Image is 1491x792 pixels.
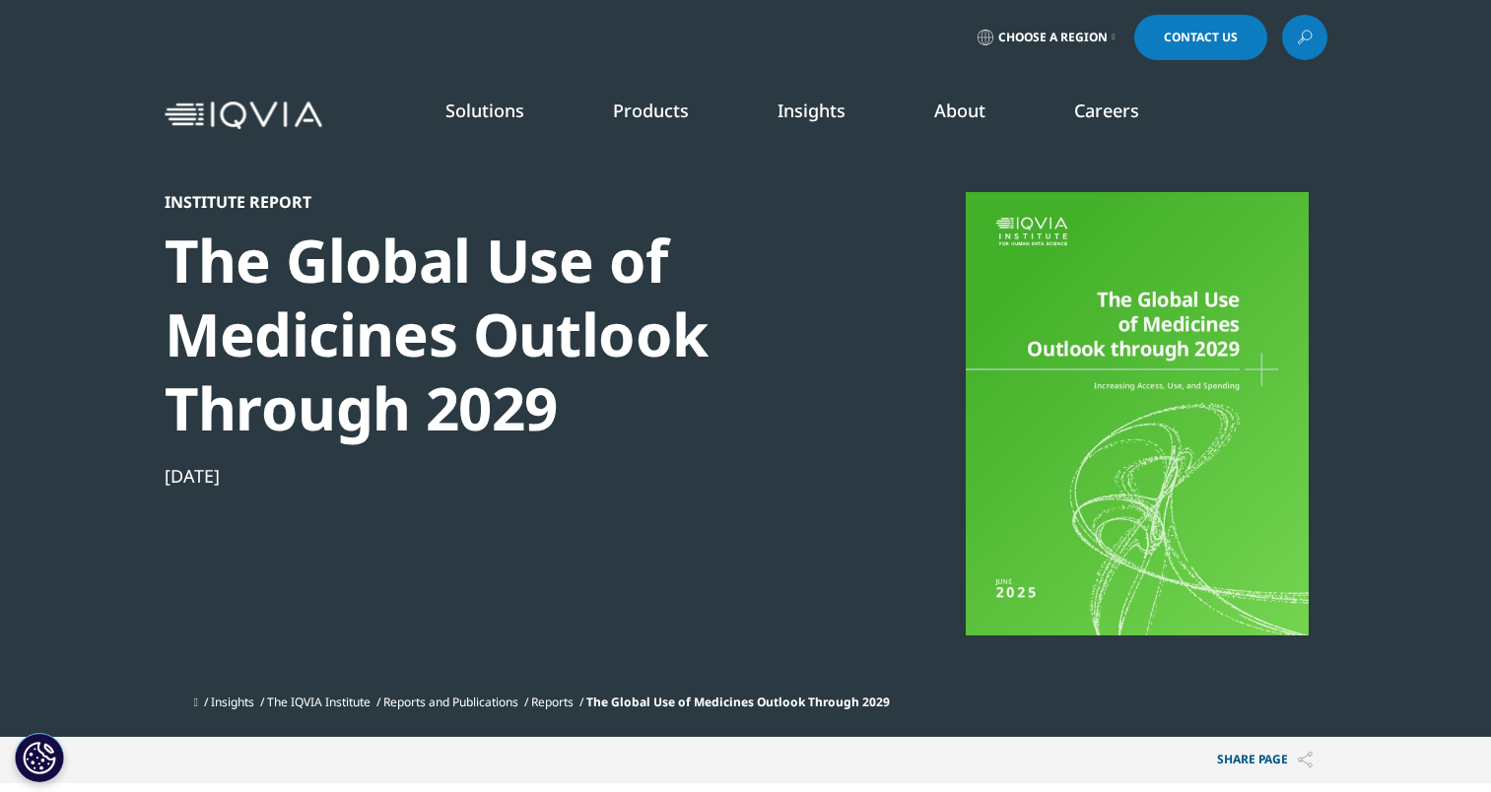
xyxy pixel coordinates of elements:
[165,101,322,130] img: IQVIA Healthcare Information Technology and Pharma Clinical Research Company
[383,693,518,710] a: Reports and Publications
[165,464,841,488] div: [DATE]
[1298,752,1313,768] img: Share PAGE
[1134,15,1267,60] a: Contact Us
[15,733,64,782] button: Cookies Settings
[165,192,841,212] div: Institute Report
[531,693,574,710] a: Reports
[586,693,890,710] span: The Global Use of Medicines Outlook Through 2029
[1202,737,1327,783] p: Share PAGE
[778,99,846,122] a: Insights
[1164,32,1238,43] span: Contact Us
[998,30,1108,45] span: Choose a Region
[1202,737,1327,783] button: Share PAGEShare PAGE
[613,99,689,122] a: Products
[267,693,371,710] a: The IQVIA Institute
[1074,99,1139,122] a: Careers
[330,69,1327,162] nav: Primary
[445,99,524,122] a: Solutions
[165,224,841,445] div: The Global Use of Medicines Outlook Through 2029
[934,99,985,122] a: About
[211,693,254,710] a: Insights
